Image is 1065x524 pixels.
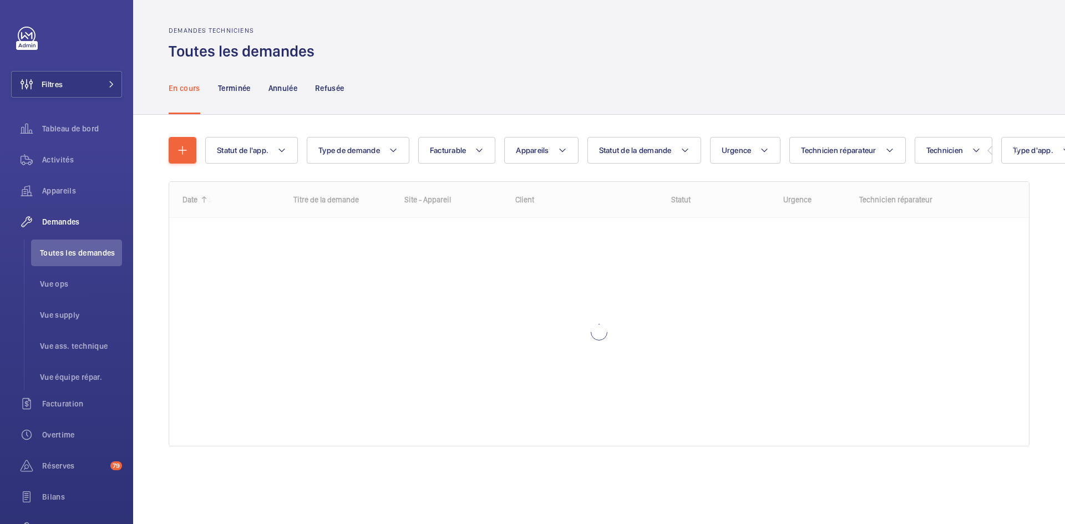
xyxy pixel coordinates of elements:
[789,137,905,164] button: Technicien réparateur
[307,137,409,164] button: Type de demande
[40,247,122,258] span: Toutes les demandes
[42,123,122,134] span: Tableau de bord
[516,146,549,155] span: Appareils
[42,185,122,196] span: Appareils
[599,146,672,155] span: Statut de la demande
[915,137,993,164] button: Technicien
[42,216,122,227] span: Demandes
[42,429,122,440] span: Overtime
[587,137,701,164] button: Statut de la demande
[42,398,122,409] span: Facturation
[110,461,122,470] span: 79
[801,146,876,155] span: Technicien réparateur
[169,83,200,94] p: En cours
[722,146,752,155] span: Urgence
[1013,146,1053,155] span: Type d'app.
[169,41,321,62] h1: Toutes les demandes
[42,154,122,165] span: Activités
[42,79,63,90] span: Filtres
[169,27,321,34] h2: Demandes techniciens
[40,372,122,383] span: Vue équipe répar.
[926,146,963,155] span: Technicien
[315,83,344,94] p: Refusée
[430,146,466,155] span: Facturable
[710,137,781,164] button: Urgence
[217,146,268,155] span: Statut de l'app.
[318,146,380,155] span: Type de demande
[40,309,122,320] span: Vue supply
[40,340,122,352] span: Vue ass. technique
[40,278,122,289] span: Vue ops
[418,137,496,164] button: Facturable
[42,491,122,502] span: Bilans
[42,460,106,471] span: Réserves
[218,83,251,94] p: Terminée
[268,83,297,94] p: Annulée
[205,137,298,164] button: Statut de l'app.
[504,137,578,164] button: Appareils
[11,71,122,98] button: Filtres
